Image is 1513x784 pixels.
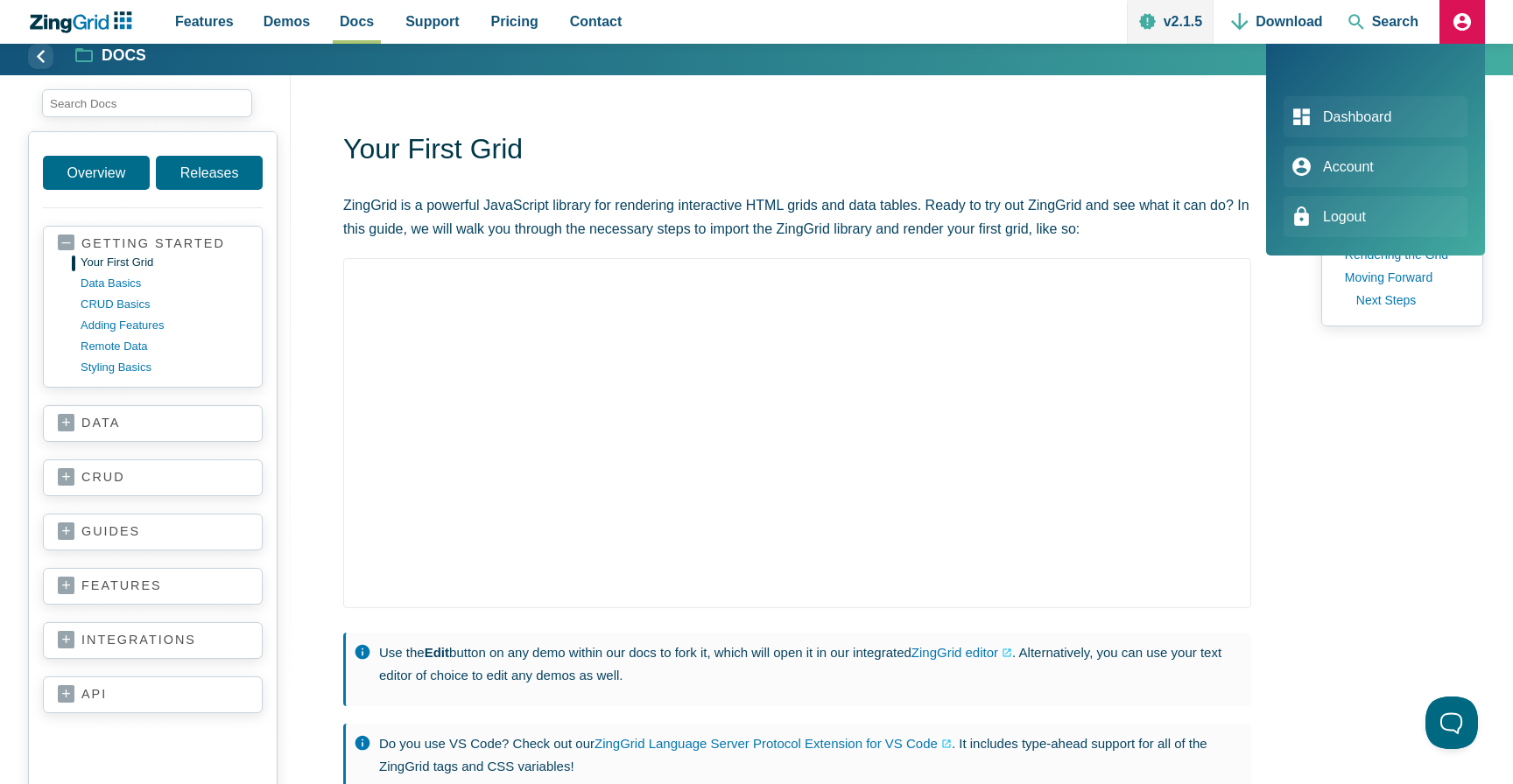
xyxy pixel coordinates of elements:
span: Contact [570,10,623,33]
a: Account [1284,146,1467,187]
span: Features [175,10,234,33]
span: Support [405,10,459,33]
a: Dashboard [1284,96,1467,137]
span: Demos [264,10,310,33]
iframe: Toggle Customer Support [1425,696,1478,749]
span: Pricing [491,10,538,33]
span: Docs [340,10,374,33]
